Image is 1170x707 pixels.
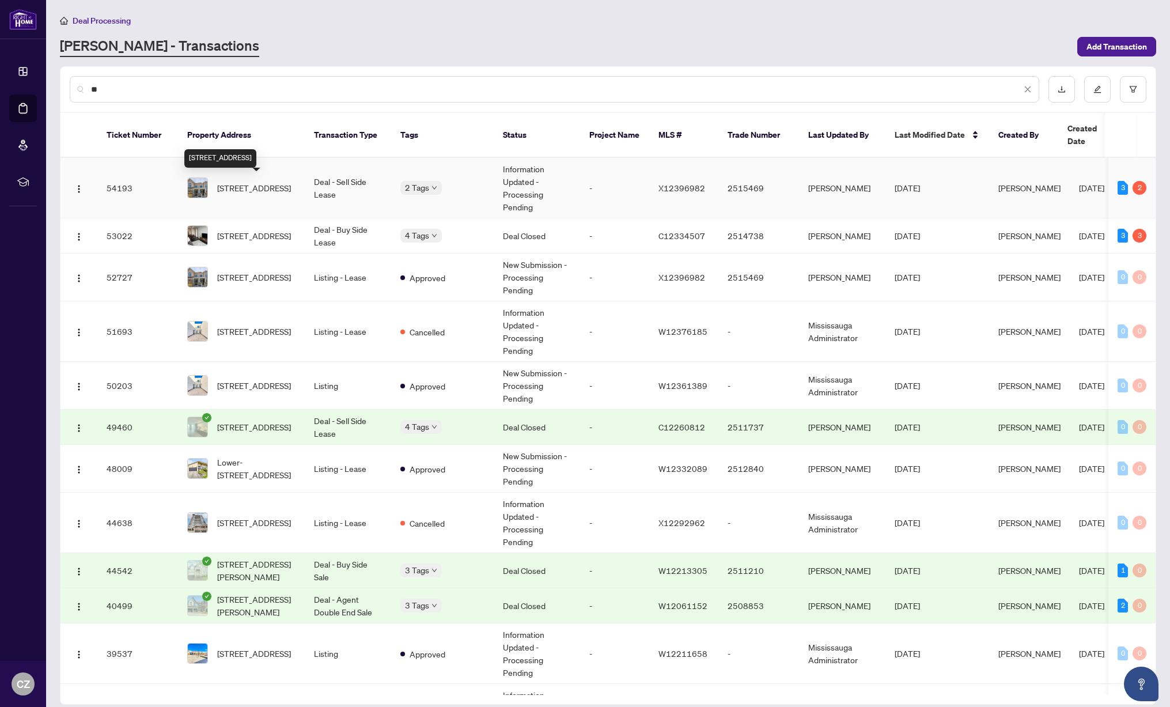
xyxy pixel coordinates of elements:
[70,513,88,532] button: Logo
[188,596,207,615] img: thumbnail-img
[580,218,649,254] td: -
[217,558,296,583] span: [STREET_ADDRESS][PERSON_NAME]
[580,113,649,158] th: Project Name
[70,561,88,580] button: Logo
[405,564,429,577] span: 3 Tags
[1084,76,1111,103] button: edit
[60,36,259,57] a: [PERSON_NAME] - Transactions
[799,410,885,445] td: [PERSON_NAME]
[188,376,207,395] img: thumbnail-img
[1133,181,1146,195] div: 2
[998,600,1061,611] span: [PERSON_NAME]
[494,218,580,254] td: Deal Closed
[658,565,707,576] span: W12213305
[1118,599,1128,613] div: 2
[989,113,1058,158] th: Created By
[998,463,1061,474] span: [PERSON_NAME]
[799,113,885,158] th: Last Updated By
[70,644,88,663] button: Logo
[494,362,580,410] td: New Submission - Processing Pending
[718,362,799,410] td: -
[799,254,885,301] td: [PERSON_NAME]
[17,676,30,692] span: CZ
[895,422,920,432] span: [DATE]
[799,445,885,493] td: [PERSON_NAME]
[74,567,84,576] img: Logo
[305,158,391,218] td: Deal - Sell Side Lease
[188,322,207,341] img: thumbnail-img
[1079,326,1104,337] span: [DATE]
[97,410,178,445] td: 49460
[1118,564,1128,577] div: 1
[1079,517,1104,528] span: [DATE]
[188,513,207,532] img: thumbnail-img
[410,517,445,530] span: Cancelled
[1133,379,1146,392] div: 0
[188,178,207,198] img: thumbnail-img
[1133,646,1146,660] div: 0
[97,445,178,493] td: 48009
[74,424,84,433] img: Logo
[405,229,429,242] span: 4 Tags
[97,301,178,362] td: 51693
[799,623,885,684] td: Mississauga Administrator
[580,254,649,301] td: -
[494,254,580,301] td: New Submission - Processing Pending
[97,493,178,553] td: 44638
[410,326,445,338] span: Cancelled
[70,459,88,478] button: Logo
[74,382,84,391] img: Logo
[97,623,178,684] td: 39537
[305,445,391,493] td: Listing - Lease
[649,113,718,158] th: MLS #
[410,463,445,475] span: Approved
[1118,462,1128,475] div: 0
[1079,600,1104,611] span: [DATE]
[97,158,178,218] td: 54193
[217,593,296,618] span: [STREET_ADDRESS][PERSON_NAME]
[895,128,965,141] span: Last Modified Date
[178,113,305,158] th: Property Address
[1124,667,1158,701] button: Open asap
[1133,599,1146,613] div: 0
[1118,181,1128,195] div: 3
[494,158,580,218] td: Information Updated - Processing Pending
[305,218,391,254] td: Deal - Buy Side Lease
[305,553,391,588] td: Deal - Buy Side Sale
[74,519,84,528] img: Logo
[494,113,580,158] th: Status
[1093,85,1101,93] span: edit
[188,417,207,437] img: thumbnail-img
[9,9,37,30] img: logo
[718,588,799,623] td: 2508853
[580,158,649,218] td: -
[1133,324,1146,338] div: 0
[895,272,920,282] span: [DATE]
[305,254,391,301] td: Listing - Lease
[70,596,88,615] button: Logo
[1120,76,1146,103] button: filter
[494,301,580,362] td: Information Updated - Processing Pending
[658,183,705,193] span: X12396982
[658,230,705,241] span: C12334507
[580,623,649,684] td: -
[70,179,88,197] button: Logo
[998,230,1061,241] span: [PERSON_NAME]
[73,16,131,26] span: Deal Processing
[431,233,437,239] span: down
[305,410,391,445] td: Deal - Sell Side Lease
[580,493,649,553] td: -
[494,588,580,623] td: Deal Closed
[1133,229,1146,243] div: 3
[74,602,84,611] img: Logo
[60,17,68,25] span: home
[70,268,88,286] button: Logo
[202,413,211,422] span: check-circle
[998,422,1061,432] span: [PERSON_NAME]
[998,380,1061,391] span: [PERSON_NAME]
[305,623,391,684] td: Listing
[494,623,580,684] td: Information Updated - Processing Pending
[998,648,1061,659] span: [PERSON_NAME]
[718,623,799,684] td: -
[1079,565,1104,576] span: [DATE]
